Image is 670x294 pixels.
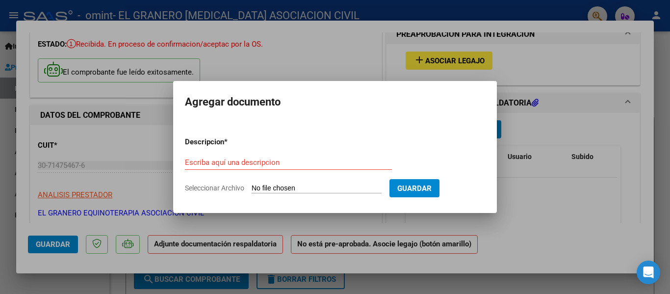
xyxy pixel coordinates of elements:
[185,136,275,148] p: Descripcion
[637,261,660,284] div: Open Intercom Messenger
[397,184,432,193] span: Guardar
[389,179,439,197] button: Guardar
[185,184,244,192] span: Seleccionar Archivo
[185,93,485,111] h2: Agregar documento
